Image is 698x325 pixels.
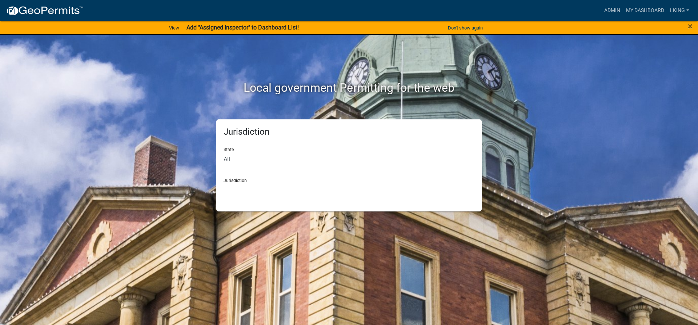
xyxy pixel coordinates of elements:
button: Close [688,22,693,31]
a: View [166,22,182,34]
span: × [688,21,693,31]
a: Admin [601,4,623,17]
h5: Jurisdiction [224,127,474,137]
button: Don't show again [445,22,486,34]
h2: Local government Permitting for the web [147,81,551,95]
strong: Add "Assigned Inspector" to Dashboard List! [186,24,299,31]
a: My Dashboard [623,4,667,17]
a: LKING [667,4,692,17]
